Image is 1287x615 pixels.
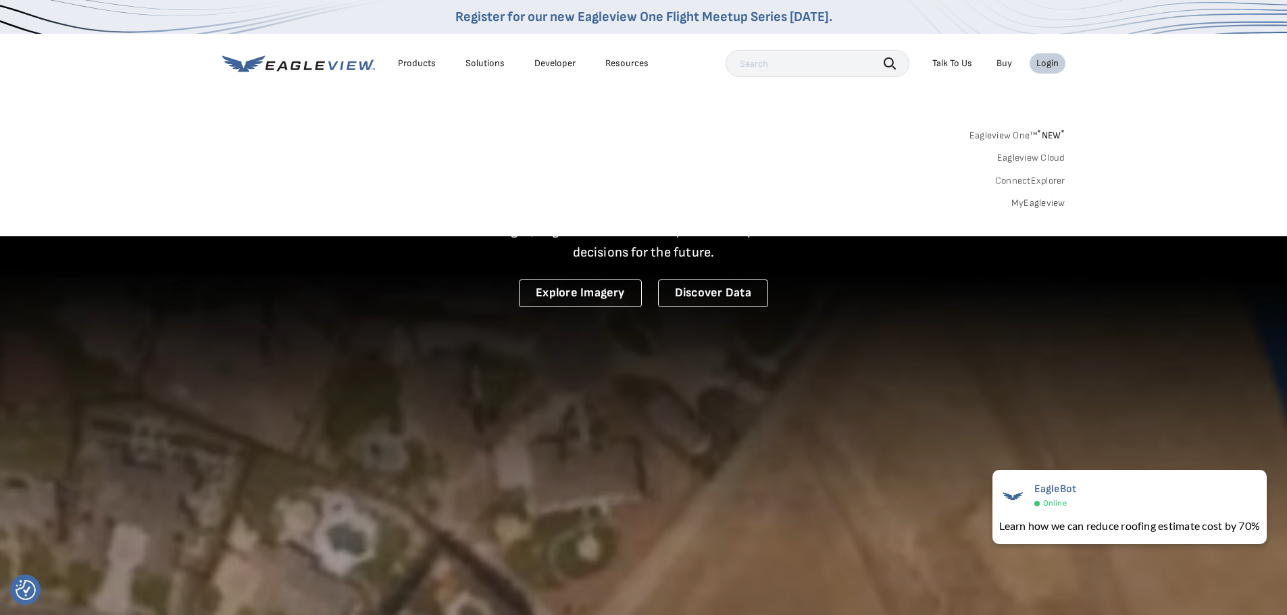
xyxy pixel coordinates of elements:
div: Resources [605,57,649,70]
div: Talk To Us [932,57,972,70]
a: MyEagleview [1011,197,1065,209]
a: Developer [534,57,576,70]
a: Register for our new Eagleview One Flight Meetup Series [DATE]. [455,9,832,25]
a: Buy [996,57,1012,70]
img: Revisit consent button [16,580,36,600]
span: NEW [1037,130,1065,141]
a: ConnectExplorer [995,175,1065,187]
div: Login [1036,57,1059,70]
a: Eagleview One™*NEW* [969,126,1065,141]
input: Search [726,50,909,77]
button: Consent Preferences [16,580,36,600]
a: Discover Data [658,279,768,307]
div: Learn how we can reduce roofing estimate cost by 70% [999,518,1260,534]
a: Explore Imagery [519,279,642,307]
span: Online [1043,498,1067,508]
div: Solutions [465,57,505,70]
img: EagleBot [999,483,1026,510]
div: Products [398,57,436,70]
a: Eagleview Cloud [997,152,1065,164]
span: EagleBot [1034,483,1077,496]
